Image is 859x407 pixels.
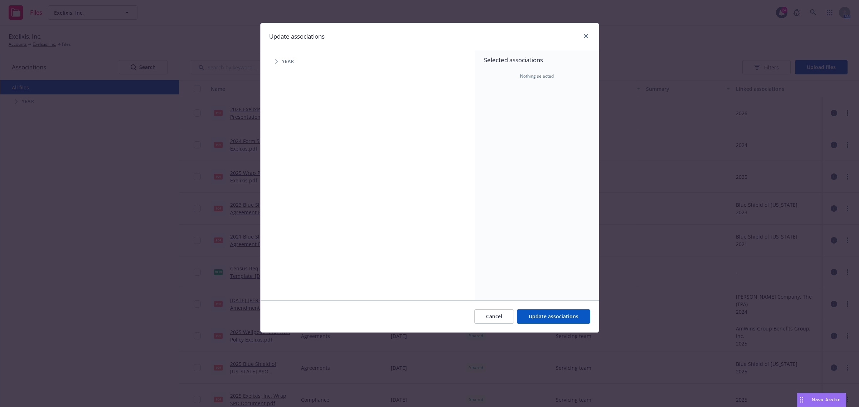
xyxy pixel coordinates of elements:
span: Nothing selected [520,73,554,79]
button: Cancel [474,309,514,324]
div: Drag to move [797,393,806,407]
a: close [582,32,590,40]
h1: Update associations [269,32,325,41]
button: Update associations [517,309,590,324]
span: Selected associations [484,56,590,64]
div: Tree Example [261,54,475,69]
span: Nova Assist [812,397,840,403]
span: Update associations [529,313,578,320]
span: Cancel [486,313,502,320]
span: Year [282,59,295,64]
button: Nova Assist [797,393,846,407]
